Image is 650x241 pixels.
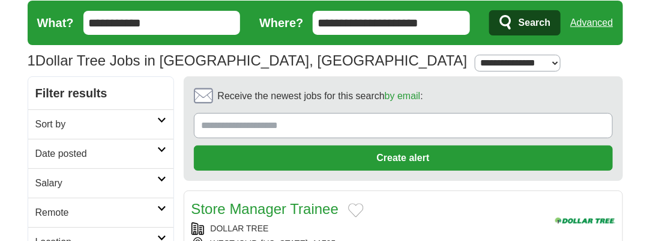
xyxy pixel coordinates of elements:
[191,201,339,217] a: Store Manager Trainee
[28,109,173,139] a: Sort by
[37,14,74,32] label: What?
[28,168,173,198] a: Salary
[28,198,173,227] a: Remote
[35,117,157,132] h2: Sort by
[385,91,421,101] a: by email
[35,176,157,191] h2: Salary
[35,206,157,220] h2: Remote
[519,11,550,35] span: Search
[218,89,423,103] span: Receive the newest jobs for this search :
[259,14,303,32] label: Where?
[570,11,613,35] a: Advanced
[348,203,364,218] button: Add to favorite jobs
[28,77,173,109] h2: Filter results
[194,145,613,171] button: Create alert
[35,147,157,161] h2: Date posted
[489,10,561,35] button: Search
[211,224,269,233] a: DOLLAR TREE
[28,52,468,69] h1: Dollar Tree Jobs in [GEOGRAPHIC_DATA], [GEOGRAPHIC_DATA]
[28,139,173,168] a: Date posted
[28,50,35,72] span: 1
